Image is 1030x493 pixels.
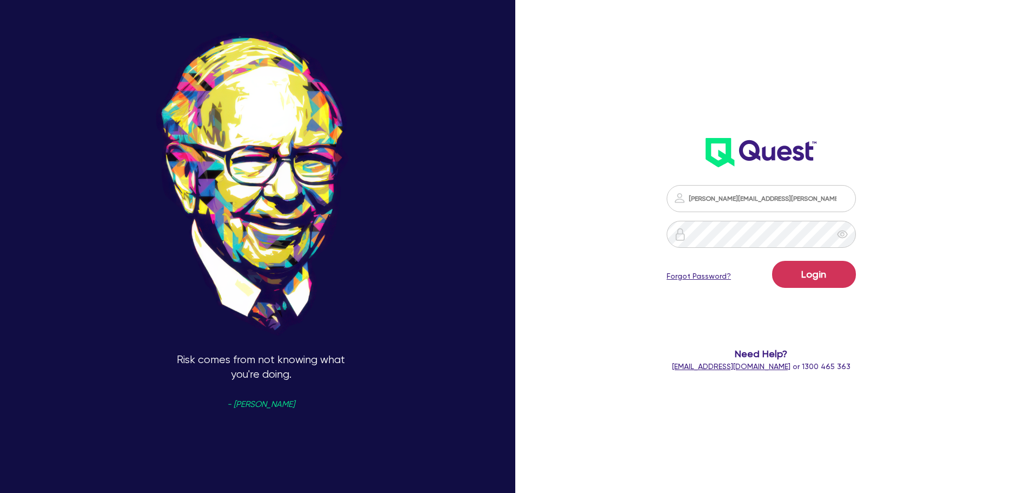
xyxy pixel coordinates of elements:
img: wH2k97JdezQIQAAAABJRU5ErkJggg== [706,138,816,167]
span: or 1300 465 363 [672,362,850,371]
input: Email address [667,185,856,212]
img: icon-password [674,228,687,241]
button: Login [772,261,856,288]
span: Need Help? [623,346,900,361]
span: - [PERSON_NAME] [227,400,295,409]
img: icon-password [673,192,686,205]
a: [EMAIL_ADDRESS][DOMAIN_NAME] [672,362,790,371]
a: Forgot Password? [667,271,731,282]
span: eye [837,229,848,240]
